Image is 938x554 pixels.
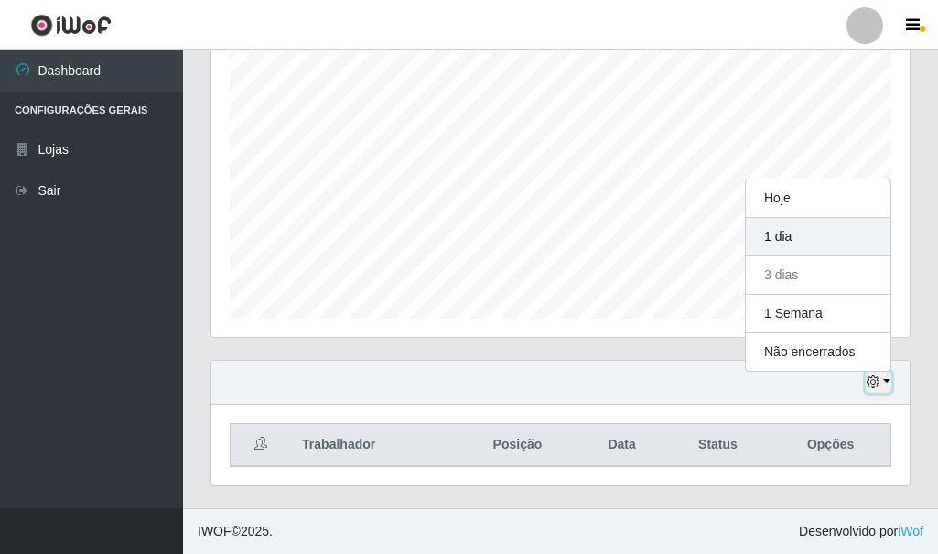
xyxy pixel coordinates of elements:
[665,424,771,467] th: Status
[746,179,890,218] button: Hoje
[291,424,456,467] th: Trabalhador
[771,424,890,467] th: Opções
[198,524,232,538] span: IWOF
[799,522,923,541] span: Desenvolvido por
[898,524,923,538] a: iWof
[579,424,665,467] th: Data
[30,14,112,37] img: CoreUI Logo
[746,256,890,295] button: 3 dias
[746,295,890,333] button: 1 Semana
[456,424,578,467] th: Posição
[198,522,273,541] span: © 2025 .
[746,333,890,371] button: Não encerrados
[746,218,890,256] button: 1 dia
